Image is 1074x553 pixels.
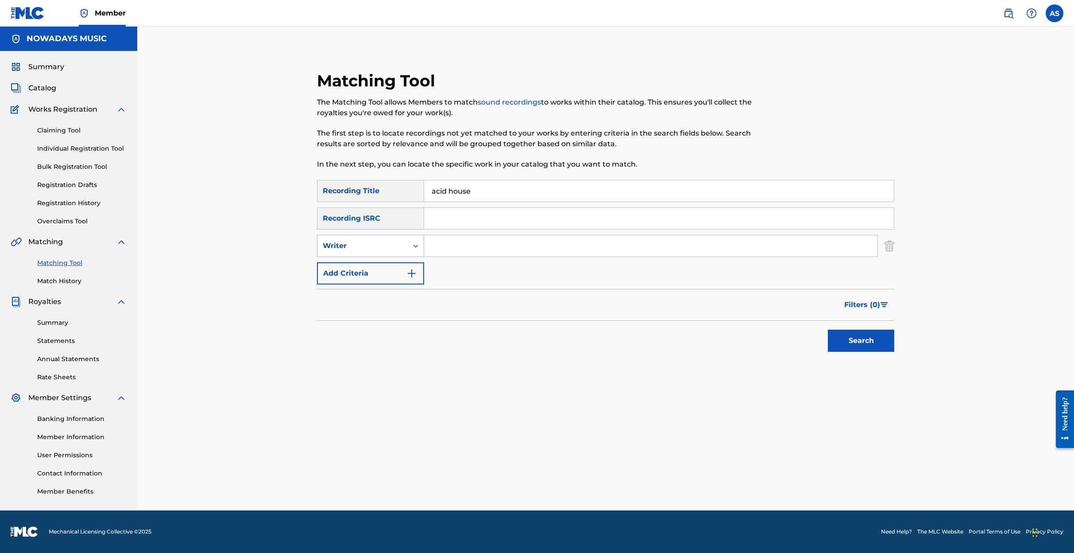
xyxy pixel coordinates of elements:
a: Portal Terms of Use [969,528,1020,536]
p: The first step is to locate recordings not yet matched to your works by entering criteria in the ... [317,128,761,149]
a: Registration Drafts [37,180,127,190]
span: Works Registration [28,104,97,115]
a: Individual Registration Tool [37,144,127,153]
span: Matching [28,237,63,247]
a: Rate Sheets [37,373,127,382]
img: expand [116,237,127,247]
a: Annual Statements [37,354,127,364]
img: expand [116,104,127,115]
h5: NOWADAYS MUSIC [27,34,107,44]
a: CatalogCatalog [11,83,56,93]
span: Royalties [28,296,61,307]
img: logo [11,526,38,537]
p: In the next step, you can locate the specific work in your catalog that you want to match. [317,159,761,170]
a: Summary [37,318,127,327]
a: User Permissions [37,451,127,460]
a: Overclaims Tool [37,217,127,226]
a: Public Search [1000,4,1017,22]
img: Works Registration [11,104,22,115]
img: Summary [11,62,21,72]
img: Catalog [11,83,21,93]
span: Member [95,8,126,18]
img: Member Settings [11,393,21,403]
a: Contact Information [37,469,127,478]
a: Privacy Policy [1026,528,1063,536]
button: Filters (0) [839,294,894,316]
a: Registration History [37,199,127,208]
span: Mechanical Licensing Collective © 2025 [49,528,151,536]
div: Help [1023,4,1040,22]
span: Summary [28,62,64,72]
a: Member Information [37,432,127,442]
a: sound recordings [478,98,541,106]
img: expand [116,393,127,403]
a: Match History [37,276,127,286]
span: Member Settings [28,393,91,403]
img: Top Rightsholder [79,8,89,19]
div: Writer [323,241,402,251]
button: Search [828,330,894,352]
img: search [1003,8,1014,19]
a: Need Help? [881,528,912,536]
p: The Matching Tool allows Members to match to works within their catalog. This ensures you'll coll... [317,97,761,118]
img: Delete Criterion [885,235,894,257]
a: Member Benefits [37,487,127,496]
img: expand [116,296,127,307]
a: Matching Tool [37,258,127,268]
a: Claiming Tool [37,126,127,135]
a: Banking Information [37,414,127,424]
div: Drag [1032,519,1038,546]
div: User Menu [1046,4,1063,22]
img: Accounts [11,34,21,44]
img: MLC Logo [11,7,45,19]
button: Add Criteria [317,262,424,284]
h2: Matching Tool [317,71,440,91]
a: SummarySummary [11,62,64,72]
a: The MLC Website [917,528,963,536]
img: Matching [11,237,22,247]
form: Search Form [317,180,894,356]
img: 9d2ae6d4665cec9f34b9.svg [406,268,417,279]
a: Statements [37,336,127,346]
iframe: Resource Center [1049,382,1074,457]
a: Bulk Registration Tool [37,162,127,171]
span: Catalog [28,83,56,93]
span: Filters ( 0 ) [844,300,880,310]
img: filter [881,302,888,308]
img: Royalties [11,296,21,307]
iframe: Chat Widget [1030,510,1074,553]
img: help [1026,8,1037,19]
